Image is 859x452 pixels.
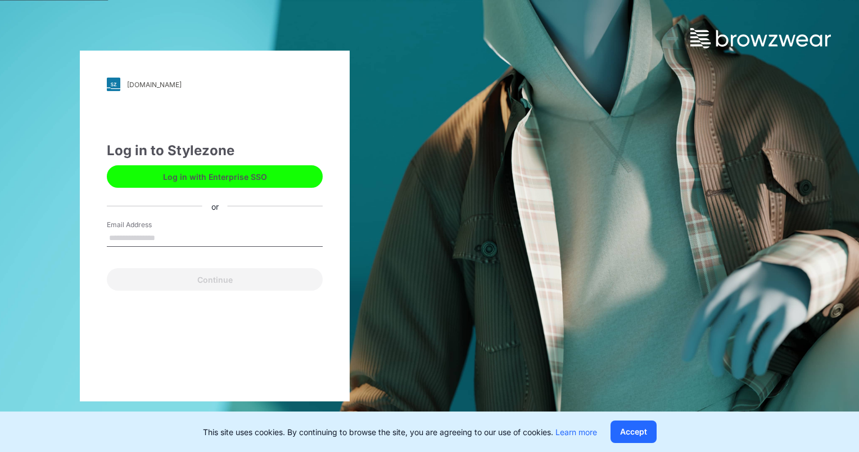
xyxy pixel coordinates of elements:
[107,78,323,91] a: [DOMAIN_NAME]
[555,427,597,437] a: Learn more
[690,28,831,48] img: browzwear-logo.73288ffb.svg
[611,421,657,443] button: Accept
[107,165,323,188] button: Log in with Enterprise SSO
[107,220,186,230] label: Email Address
[127,80,182,89] div: [DOMAIN_NAME]
[203,426,597,438] p: This site uses cookies. By continuing to browse the site, you are agreeing to our use of cookies.
[107,78,120,91] img: svg+xml;base64,PHN2ZyB3aWR0aD0iMjgiIGhlaWdodD0iMjgiIHZpZXdCb3g9IjAgMCAyOCAyOCIgZmlsbD0ibm9uZSIgeG...
[107,141,323,161] div: Log in to Stylezone
[202,200,228,212] div: or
